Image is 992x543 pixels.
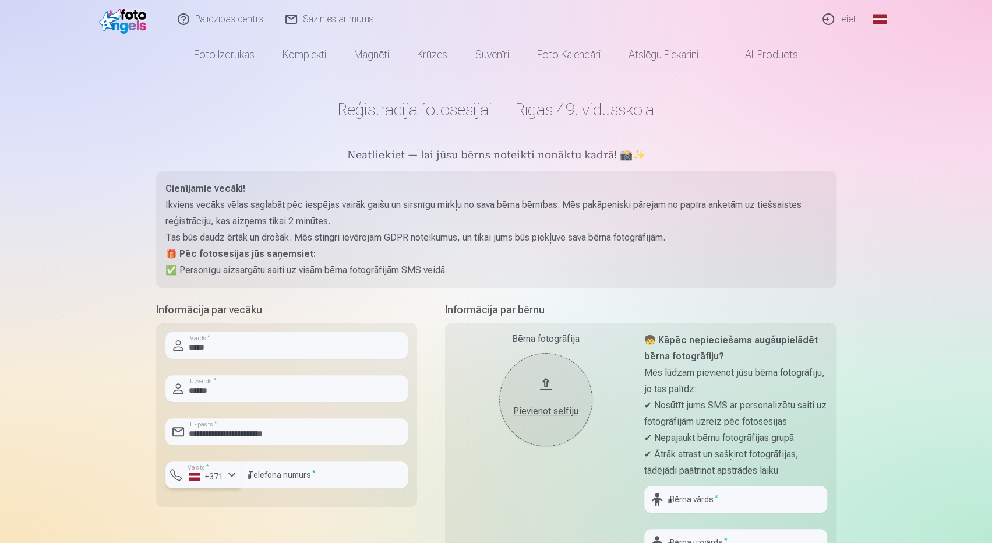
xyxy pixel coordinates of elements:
div: +371 [189,471,224,482]
strong: Cienījamie vecāki! [165,183,245,194]
p: ✅ Personīgu aizsargātu saiti uz visām bērna fotogrāfijām SMS veidā [165,262,827,278]
a: All products [712,38,812,71]
p: Ikviens vecāks vēlas saglabāt pēc iespējas vairāk gaišu un sirsnīgu mirkļu no sava bērna bērnības... [165,197,827,230]
a: Komplekti [269,38,340,71]
label: Valsts [184,463,213,472]
button: Pievienot selfiju [499,353,592,446]
div: Bērna fotogrāfija [454,332,637,346]
p: ✔ Nosūtīt jums SMS ar personalizētu saiti uz fotogrāfijām uzreiz pēc fotosesijas [644,397,827,430]
h5: Informācija par vecāku [156,302,417,318]
h5: Neatliekiet — lai jūsu bērns noteikti nonāktu kadrā! 📸✨ [156,148,836,164]
a: Suvenīri [461,38,523,71]
h1: Reģistrācija fotosesijai — Rīgas 49. vidusskola [156,99,836,120]
h5: Informācija par bērnu [445,302,836,318]
div: Pievienot selfiju [511,404,581,418]
img: /fa1 [99,5,151,34]
p: ✔ Ātrāk atrast un sašķirot fotogrāfijas, tādējādi paātrinot apstrādes laiku [644,446,827,479]
a: Magnēti [340,38,403,71]
strong: 🎁 Pēc fotosesijas jūs saņemsiet: [165,248,316,259]
strong: 🧒 Kāpēc nepieciešams augšupielādēt bērna fotogrāfiju? [644,334,818,362]
button: Valsts*+371 [165,461,241,488]
p: ✔ Nepajaukt bērnu fotogrāfijas grupā [644,430,827,446]
a: Foto izdrukas [180,38,269,71]
a: Atslēgu piekariņi [615,38,712,71]
p: Mēs lūdzam pievienot jūsu bērna fotogrāfiju, jo tas palīdz: [644,365,827,397]
a: Krūzes [403,38,461,71]
a: Foto kalendāri [523,38,615,71]
p: Tas būs daudz ērtāk un drošāk. Mēs stingri ievērojam GDPR noteikumus, un tikai jums būs piekļuve ... [165,230,827,246]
